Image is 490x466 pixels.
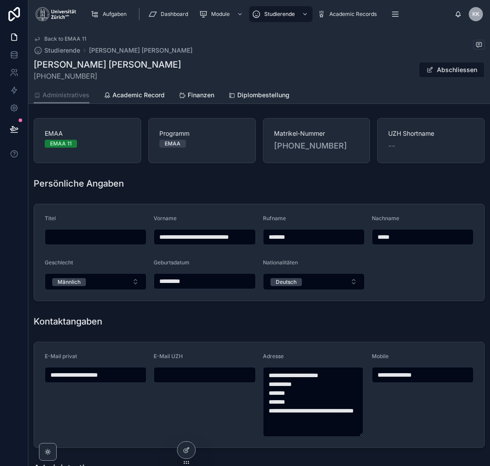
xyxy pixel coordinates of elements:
div: EMAA 11 [50,140,72,148]
button: Unselect DEUTSCH [270,277,302,286]
h1: [PERSON_NAME] [PERSON_NAME] [34,58,181,71]
span: Adresse [263,353,284,359]
a: Dashboard [146,6,194,22]
span: Vorname [154,215,177,222]
img: App logo [35,7,76,21]
h1: Persönliche Angaben [34,177,124,190]
a: [PERSON_NAME] [PERSON_NAME] [89,46,193,55]
a: Academic Record [104,87,165,105]
span: Geschlecht [45,259,73,266]
button: Select Button [45,273,147,290]
a: Back to EMAA 11 [34,35,86,42]
span: UZH Shortname [388,129,474,138]
span: Geburtsdatum [154,259,189,266]
span: Nationalitäten [263,259,298,266]
span: E-Mail UZH [154,353,183,359]
a: Diplombestellung [228,87,289,105]
span: Back to EMAA 11 [44,35,86,42]
a: Aufgaben [88,6,133,22]
button: Abschliessen [419,62,485,78]
a: Studierende [249,6,313,22]
span: E-Mail privat [45,353,77,359]
span: Academic Records [329,11,377,18]
span: Module [211,11,230,18]
span: Nachname [372,215,399,222]
span: EMAA [45,129,130,138]
span: Titel [45,215,56,222]
span: Aufgaben [103,11,127,18]
span: Studierende [44,46,80,55]
div: Deutsch [276,278,297,286]
span: Administratives [42,91,89,99]
span: Mobile [372,353,389,359]
a: Module [196,6,247,22]
a: Academic Records [314,6,383,22]
span: Dashboard [161,11,188,18]
span: KK [472,11,479,18]
a: Finanzen [179,87,214,105]
button: Select Button [263,273,365,290]
span: Diplombestellung [237,91,289,99]
span: [PHONE_NUMBER] [34,71,181,81]
span: Finanzen [188,91,214,99]
span: Rufname [263,215,286,222]
div: Männlich [58,278,81,286]
span: Matrikel-Nummer [274,129,359,138]
span: [PHONE_NUMBER] [274,140,359,152]
span: Studierende [264,11,295,18]
div: EMAA [165,140,181,148]
h1: Kontaktangaben [34,315,102,328]
a: Studierende [34,46,80,55]
a: Administratives [34,87,89,104]
div: scrollable content [83,4,455,24]
span: Academic Record [112,91,165,99]
span: -- [388,140,395,152]
span: Programm [159,129,245,138]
